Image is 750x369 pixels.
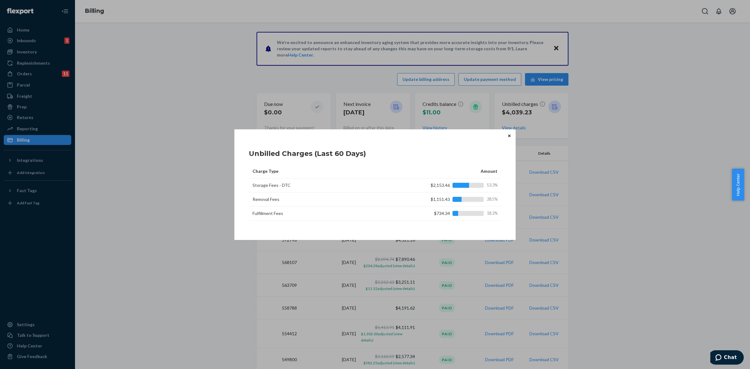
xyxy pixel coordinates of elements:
button: Close [506,132,512,139]
span: Chat [14,4,27,10]
th: Charge Type [249,164,405,178]
div: $1,151.43 [415,196,497,202]
span: 18.2% [486,211,497,216]
span: 53.3% [486,182,497,188]
td: Storage Fees - DTC [249,178,405,192]
h1: Unbilled Charges (Last 60 Days) [249,149,366,159]
td: Fulfillment Fees [249,207,405,221]
span: 28.5% [486,197,497,202]
td: Removal Fees [249,192,405,207]
div: $2,153.46 [415,182,497,188]
div: $734.34 [415,210,497,217]
th: Amount [405,164,501,178]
